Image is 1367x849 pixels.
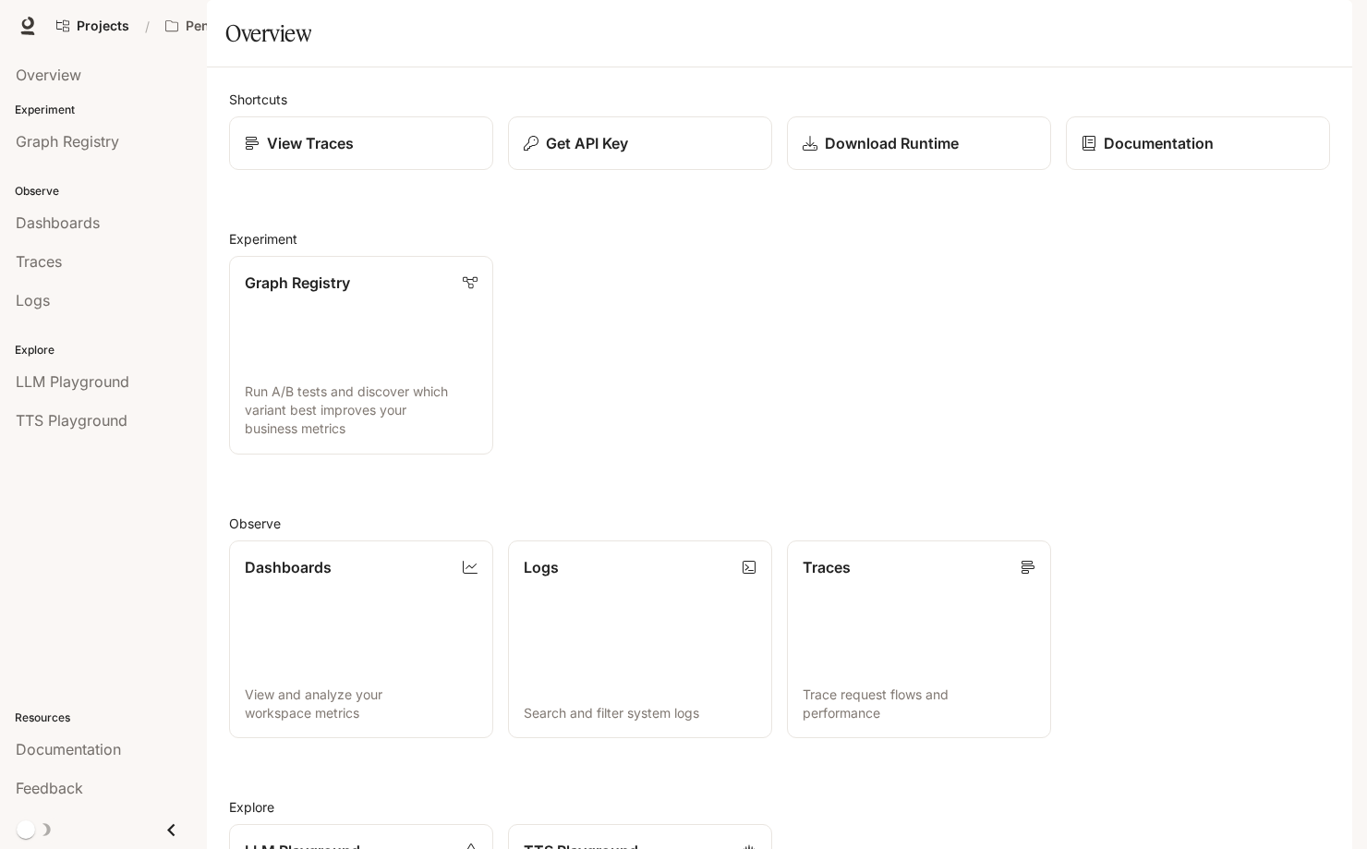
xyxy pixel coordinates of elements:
h2: Shortcuts [229,90,1330,109]
h2: Explore [229,797,1330,817]
div: / [138,17,157,36]
p: Download Runtime [825,132,959,154]
span: Projects [77,18,129,34]
h2: Experiment [229,229,1330,249]
a: Go to projects [48,7,138,44]
p: Dashboards [245,556,332,578]
a: Graph RegistryRun A/B tests and discover which variant best improves your business metrics [229,256,493,455]
a: View Traces [229,116,493,170]
p: View and analyze your workspace metrics [245,685,478,722]
h1: Overview [225,15,311,52]
p: Documentation [1104,132,1214,154]
p: Graph Registry [245,272,350,294]
a: Documentation [1066,116,1330,170]
p: View Traces [267,132,354,154]
a: DashboardsView and analyze your workspace metrics [229,540,493,739]
a: LogsSearch and filter system logs [508,540,772,739]
p: Pen Pals [Production] [186,18,289,34]
button: Open workspace menu [157,7,318,44]
p: Logs [524,556,559,578]
a: Download Runtime [787,116,1051,170]
button: Get API Key [508,116,772,170]
h2: Observe [229,514,1330,533]
a: TracesTrace request flows and performance [787,540,1051,739]
p: Run A/B tests and discover which variant best improves your business metrics [245,382,478,438]
p: Get API Key [546,132,628,154]
p: Traces [803,556,851,578]
p: Trace request flows and performance [803,685,1035,722]
p: Search and filter system logs [524,704,756,722]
